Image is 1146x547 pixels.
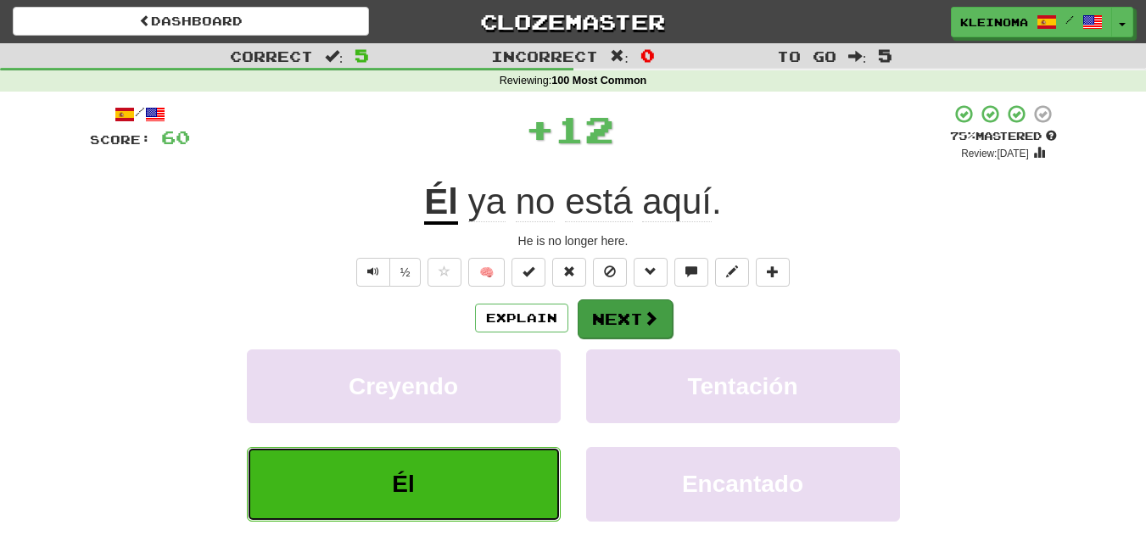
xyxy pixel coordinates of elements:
button: Él [247,447,561,521]
span: Incorrect [491,47,598,64]
span: 75 % [950,129,975,142]
button: ½ [389,258,422,287]
button: Ignore sentence (alt+i) [593,258,627,287]
span: 12 [555,108,614,150]
span: aquí [642,181,712,222]
button: Edit sentence (alt+d) [715,258,749,287]
button: Reset to 0% Mastered (alt+r) [552,258,586,287]
span: / [1065,14,1074,25]
button: Tentación [586,349,900,423]
span: To go [777,47,836,64]
button: Next [578,299,673,338]
span: Creyendo [349,373,458,399]
span: Encantado [682,471,803,497]
div: / [90,103,190,125]
div: He is no longer here. [90,232,1057,249]
span: Correct [230,47,313,64]
span: Score: [90,132,151,147]
span: ya [468,181,506,222]
button: Set this sentence to 100% Mastered (alt+m) [512,258,545,287]
strong: 100 Most Common [551,75,646,87]
a: Clozemaster [394,7,751,36]
button: Play sentence audio (ctl+space) [356,258,390,287]
button: Add to collection (alt+a) [756,258,790,287]
span: Él [392,471,414,497]
div: Text-to-speech controls [353,258,422,287]
button: Encantado [586,447,900,521]
span: 0 [640,45,655,65]
button: Creyendo [247,349,561,423]
span: Tentación [687,373,797,399]
span: 60 [161,126,190,148]
span: : [610,49,629,64]
button: Explain [475,304,568,332]
small: Review: [DATE] [961,148,1029,159]
a: Dashboard [13,7,369,36]
span: no [516,181,556,222]
div: Mastered [950,129,1057,144]
span: 5 [878,45,892,65]
a: kleinoma / [951,7,1112,37]
span: 5 [355,45,369,65]
button: Favorite sentence (alt+f) [428,258,461,287]
span: + [525,103,555,154]
button: Grammar (alt+g) [634,258,668,287]
span: kleinoma [960,14,1028,30]
span: : [848,49,867,64]
u: Él [424,181,458,225]
button: Discuss sentence (alt+u) [674,258,708,287]
span: : [325,49,344,64]
span: está [565,181,632,222]
span: . [458,181,722,222]
button: 🧠 [468,258,505,287]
